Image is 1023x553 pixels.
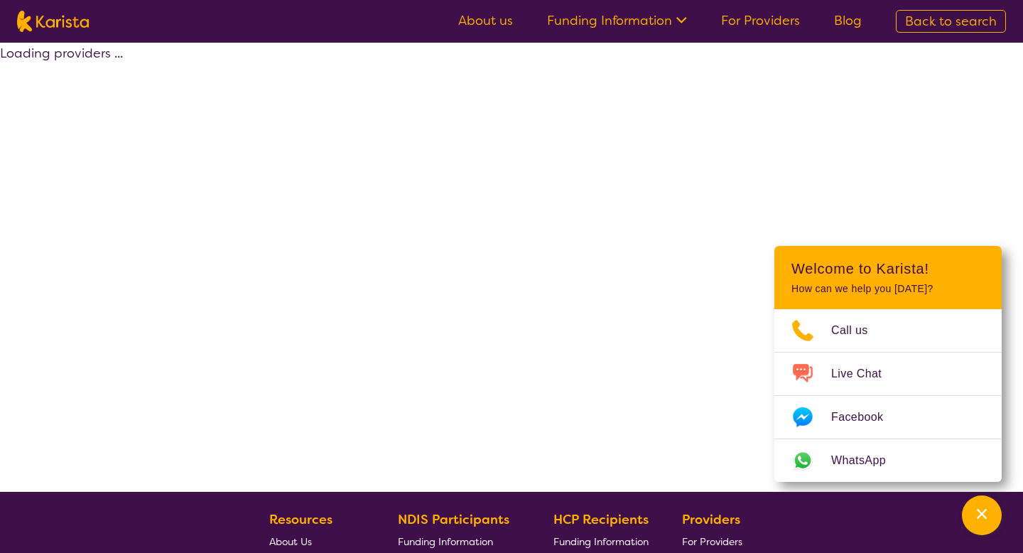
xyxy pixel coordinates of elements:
span: For Providers [682,535,742,548]
span: About Us [269,535,312,548]
a: Web link opens in a new tab. [774,439,1002,482]
span: Back to search [905,13,997,30]
span: Funding Information [553,535,649,548]
h2: Welcome to Karista! [791,260,985,277]
a: For Providers [721,12,800,29]
a: For Providers [682,530,748,552]
span: Call us [831,320,885,341]
span: Facebook [831,407,900,428]
span: Funding Information [398,535,493,548]
a: Blog [834,12,862,29]
div: Channel Menu [774,246,1002,482]
a: About us [458,12,513,29]
a: Back to search [896,10,1006,33]
a: Funding Information [547,12,687,29]
img: Karista logo [17,11,89,32]
span: Live Chat [831,363,899,385]
button: Channel Menu [962,495,1002,535]
b: HCP Recipients [553,511,649,528]
a: About Us [269,530,364,552]
b: Resources [269,511,332,528]
a: Funding Information [553,530,649,552]
span: WhatsApp [831,450,903,471]
ul: Choose channel [774,309,1002,482]
b: Providers [682,511,740,528]
a: Funding Information [398,530,520,552]
p: How can we help you [DATE]? [791,283,985,295]
b: NDIS Participants [398,511,509,528]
